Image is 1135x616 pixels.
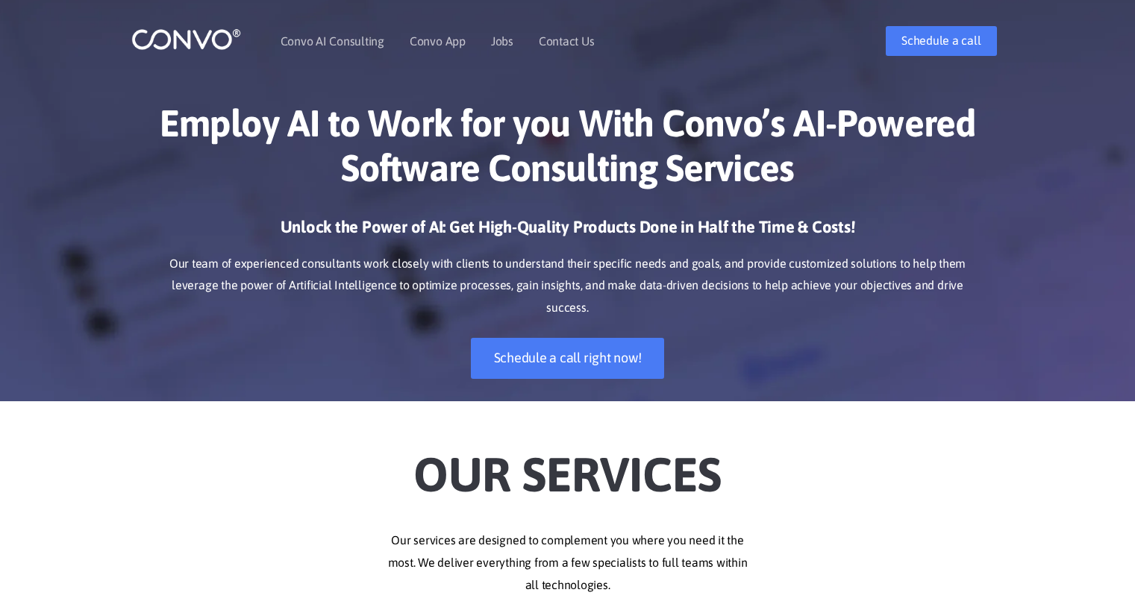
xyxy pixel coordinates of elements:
[154,253,982,320] p: Our team of experienced consultants work closely with clients to understand their specific needs ...
[154,216,982,249] h3: Unlock the Power of AI: Get High-Quality Products Done in Half the Time & Costs!
[491,35,513,47] a: Jobs
[471,338,665,379] a: Schedule a call right now!
[154,101,982,201] h1: Employ AI to Work for you With Convo’s AI-Powered Software Consulting Services
[410,35,466,47] a: Convo App
[154,424,982,507] h2: Our Services
[281,35,384,47] a: Convo AI Consulting
[539,35,595,47] a: Contact Us
[131,28,241,51] img: logo_1.png
[886,26,996,56] a: Schedule a call
[154,529,982,597] p: Our services are designed to complement you where you need it the most. We deliver everything fro...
